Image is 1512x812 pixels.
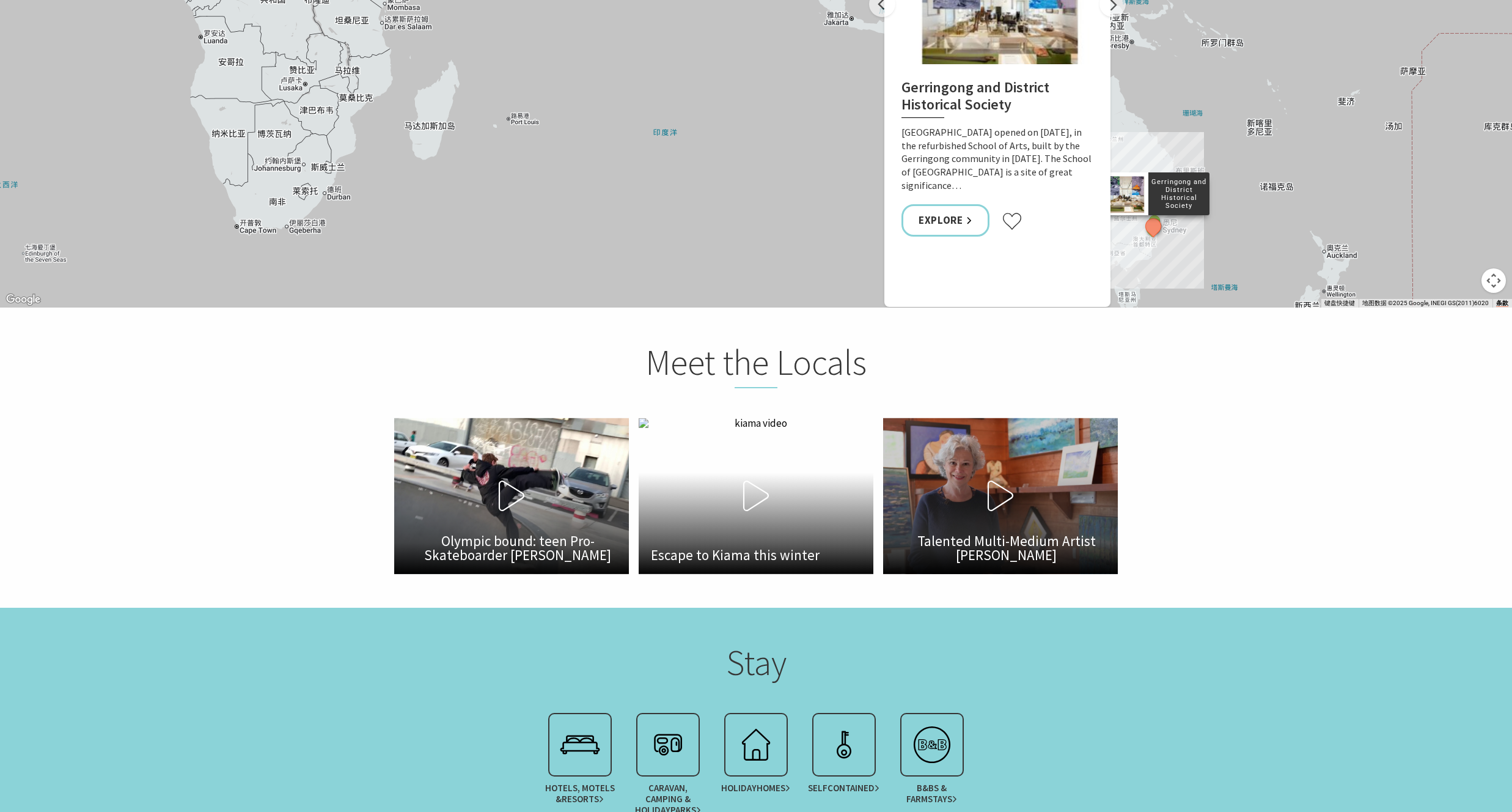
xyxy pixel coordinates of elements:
[820,720,868,769] img: apartment.svg
[516,641,996,689] h2: Stay
[3,292,43,308] a: 在 Google 地图中打开此区域（会打开一个新窗口）
[1324,299,1355,308] button: 键盘快捷键
[556,720,604,769] img: accombook.svg
[894,783,970,805] span: B&Bs &
[639,418,873,574] button: Escape to Kiama this winter
[562,794,604,805] span: Resorts
[808,783,879,794] span: Self
[1142,215,1165,237] button: See detail about Gerringong and District Historical Society
[906,794,957,805] span: Farmstays
[644,720,692,769] img: vancamp.svg
[721,783,790,794] span: Holiday
[406,534,629,562] span: Olympic bound: teen Pro-Skateboarder [PERSON_NAME]
[901,126,1093,192] p: [GEOGRAPHIC_DATA] opened on [DATE], in the refurbished School of Arts, built by the Gerringong co...
[1481,268,1506,293] button: 地图镜头控件
[828,783,879,794] span: Contained
[901,204,989,237] a: Explore
[757,783,790,794] span: Homes
[895,534,1118,562] span: Talented Multi-Medium Artist [PERSON_NAME]
[908,720,956,769] img: bedbreakfa.svg
[3,292,43,308] img: Google
[883,418,1118,574] button: Talented Multi-Medium Artist [PERSON_NAME]
[901,79,1093,119] h2: Gerringong and District Historical Society
[516,341,996,389] h2: Meet the Locals
[651,548,820,562] span: Escape to Kiama this winter
[732,720,780,769] img: holhouse.svg
[1496,300,1508,307] a: 条款（在新标签页中打开）
[394,418,629,574] button: Olympic bound: teen Pro-Skateboarder [PERSON_NAME]
[1362,300,1489,306] span: 地图数据 ©2025 Google, INEGI GS(2011)6020
[1002,212,1022,231] button: Click to favourite Gerringong and District Historical Society
[541,783,618,805] span: Hotels, Motels &
[1148,175,1209,212] p: Gerringong and District Historical Society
